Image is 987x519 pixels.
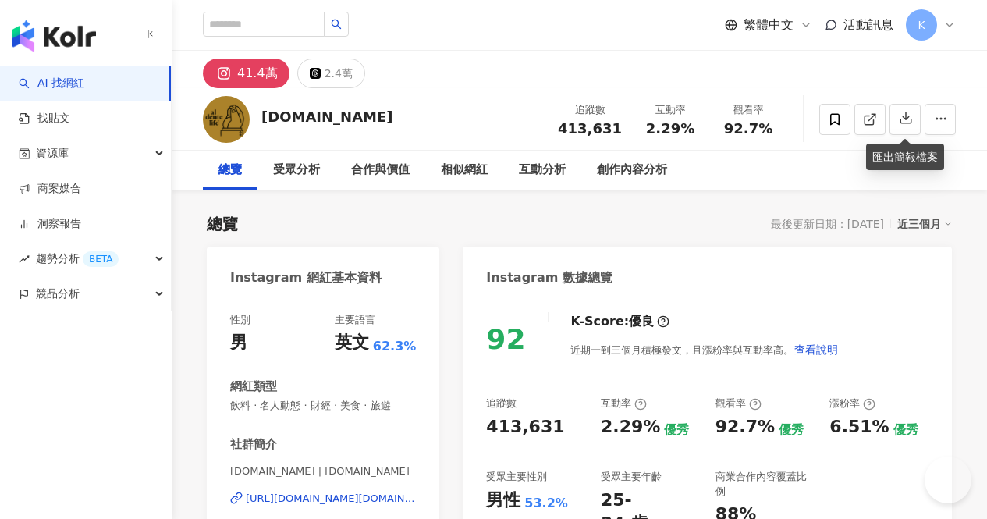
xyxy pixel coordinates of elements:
[230,379,277,395] div: 網紅類型
[601,415,660,439] div: 2.29%
[335,313,375,327] div: 主要語言
[715,415,775,439] div: 92.7%
[601,396,647,411] div: 互動率
[297,59,365,88] button: 2.4萬
[524,495,568,512] div: 53.2%
[273,161,320,180] div: 受眾分析
[246,492,416,506] div: [URL][DOMAIN_NAME][DOMAIN_NAME]
[897,214,952,234] div: 近三個月
[19,216,81,232] a: 洞察報告
[829,396,875,411] div: 漲粉率
[261,107,393,126] div: [DOMAIN_NAME]
[36,136,69,171] span: 資源庫
[203,96,250,143] img: KOL Avatar
[597,161,667,180] div: 創作內容分析
[19,111,70,126] a: 找貼文
[715,396,762,411] div: 觀看率
[325,62,353,84] div: 2.4萬
[918,16,925,34] span: K
[331,19,342,30] span: search
[779,421,804,439] div: 優秀
[230,399,416,413] span: 飲料 · 名人動態 · 財經 · 美食 · 旅遊
[843,17,893,32] span: 活動訊息
[486,415,564,439] div: 413,631
[335,331,369,355] div: 英文
[36,276,80,311] span: 競品分析
[866,144,944,170] div: 匯出簡報檔案
[36,241,119,276] span: 趨勢分析
[19,76,84,91] a: searchAI 找網紅
[641,102,700,118] div: 互動率
[719,102,778,118] div: 觀看率
[486,323,525,355] div: 92
[19,181,81,197] a: 商案媒合
[794,334,839,365] button: 查看說明
[664,421,689,439] div: 優秀
[237,62,278,84] div: 41.4萬
[715,470,815,498] div: 商業合作內容覆蓋比例
[558,120,622,137] span: 413,631
[629,313,654,330] div: 優良
[519,161,566,180] div: 互動分析
[441,161,488,180] div: 相似網紅
[230,464,416,478] span: [DOMAIN_NAME] | [DOMAIN_NAME]
[646,121,694,137] span: 2.29%
[230,331,247,355] div: 男
[893,421,918,439] div: 優秀
[12,20,96,52] img: logo
[230,436,277,453] div: 社群簡介
[570,334,839,365] div: 近期一到三個月積極發文，且漲粉率與互動率高。
[925,457,971,503] iframe: Help Scout Beacon - Open
[724,121,772,137] span: 92.7%
[218,161,242,180] div: 總覽
[203,59,289,88] button: 41.4萬
[486,269,612,286] div: Instagram 數據總覽
[83,251,119,267] div: BETA
[230,492,416,506] a: [URL][DOMAIN_NAME][DOMAIN_NAME]
[19,254,30,265] span: rise
[601,470,662,484] div: 受眾主要年齡
[486,489,520,513] div: 男性
[207,213,238,235] div: 總覽
[373,338,417,355] span: 62.3%
[558,102,622,118] div: 追蹤數
[351,161,410,180] div: 合作與價值
[829,415,889,439] div: 6.51%
[771,218,884,230] div: 最後更新日期：[DATE]
[794,343,838,356] span: 查看說明
[486,396,517,411] div: 追蹤數
[230,269,382,286] div: Instagram 網紅基本資料
[744,16,794,34] span: 繁體中文
[486,470,547,484] div: 受眾主要性別
[570,313,669,330] div: K-Score :
[230,313,250,327] div: 性別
